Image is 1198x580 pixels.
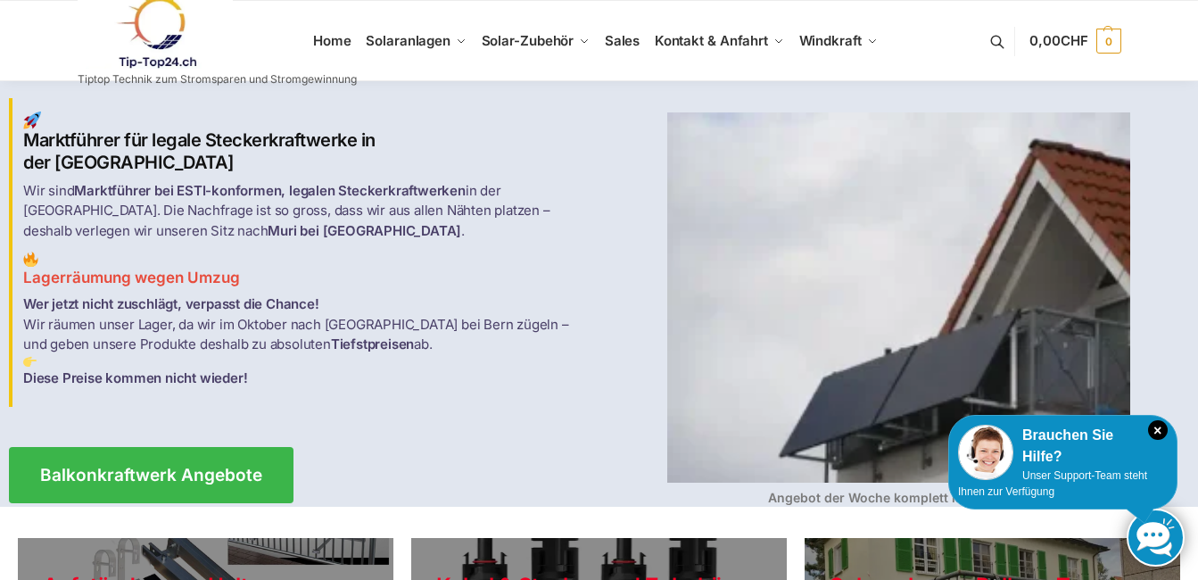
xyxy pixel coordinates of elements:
a: 0,00CHF 0 [1029,14,1120,68]
h3: Lagerräumung wegen Umzug [23,252,589,289]
span: Unser Support-Team steht Ihnen zur Verfügung [958,469,1147,498]
a: Sales [597,1,647,81]
p: Wir räumen unser Lager, da wir im Oktober nach [GEOGRAPHIC_DATA] bei Bern zügeln – und geben unse... [23,294,589,388]
img: Home 1 [23,112,41,129]
img: Home 4 [667,112,1130,483]
span: Balkonkraftwerk Angebote [40,467,262,484]
span: Solar-Zubehör [482,32,574,49]
strong: Angebot der Woche komplett mit Speicher [768,490,1029,505]
i: Schließen [1148,420,1168,440]
div: Brauchen Sie Hilfe? [958,425,1168,468]
p: Tiptop Technik zum Stromsparen und Stromgewinnung [78,74,357,85]
a: Balkonkraftwerk Angebote [9,447,293,503]
p: Wir sind in der [GEOGRAPHIC_DATA]. Die Nachfrage ist so gross, dass wir aus allen Nähten platzen ... [23,181,589,242]
h2: Marktführer für legale Steckerkraftwerke in der [GEOGRAPHIC_DATA] [23,112,589,174]
a: Windkraft [791,1,885,81]
a: Solaranlagen [359,1,474,81]
img: Customer service [958,425,1013,480]
strong: Marktführer bei ESTI-konformen, legalen Steckerkraftwerken [74,182,465,199]
span: Kontakt & Anfahrt [655,32,768,49]
a: Kontakt & Anfahrt [647,1,791,81]
span: Sales [605,32,640,49]
span: CHF [1061,32,1088,49]
span: 0,00 [1029,32,1087,49]
span: 0 [1096,29,1121,54]
strong: Diese Preise kommen nicht wieder! [23,369,247,386]
img: Home 3 [23,355,37,369]
img: Home 2 [23,252,38,267]
strong: Tiefstpreisen [331,336,414,352]
strong: Wer jetzt nicht zuschlägt, verpasst die Chance! [23,295,319,312]
span: Windkraft [799,32,862,49]
span: Solaranlagen [366,32,450,49]
a: Solar-Zubehör [474,1,597,81]
strong: Muri bei [GEOGRAPHIC_DATA] [268,222,461,239]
